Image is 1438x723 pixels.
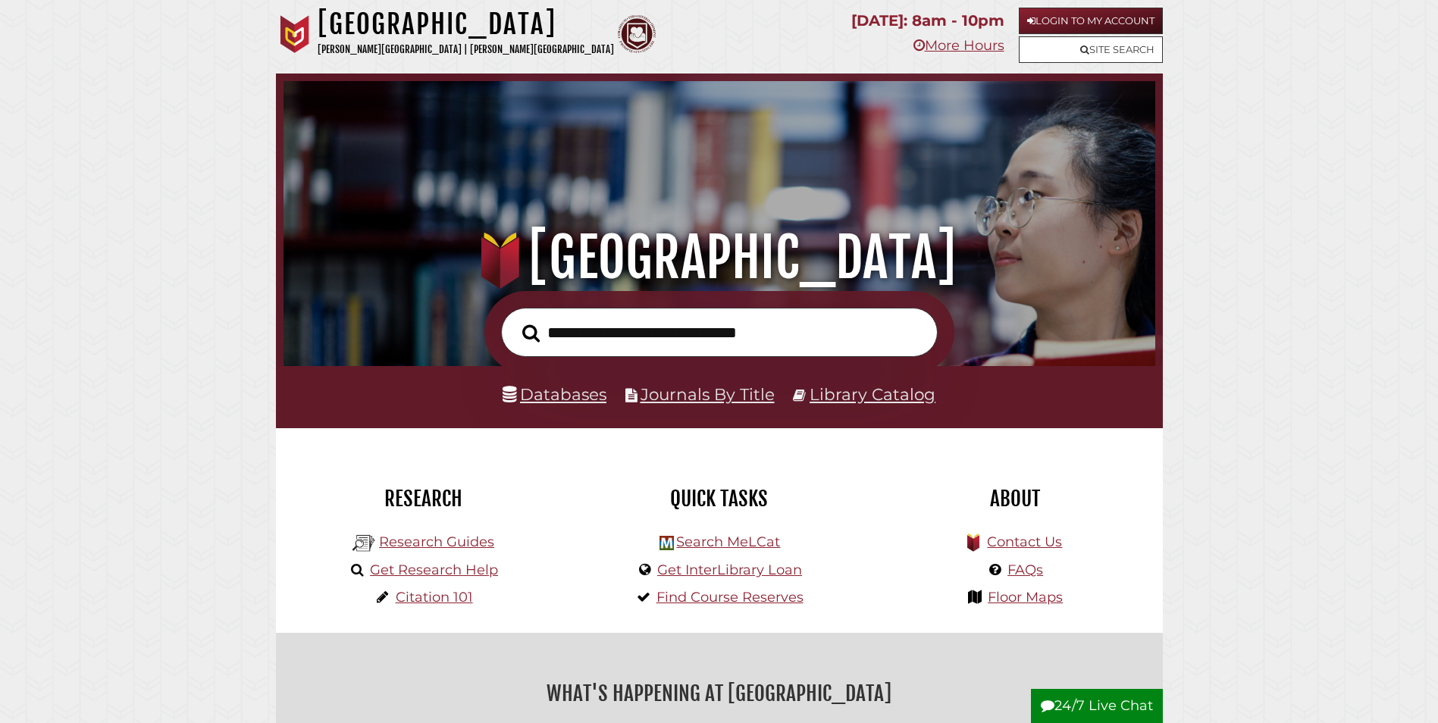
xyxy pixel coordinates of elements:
a: Site Search [1019,36,1163,63]
h1: [GEOGRAPHIC_DATA] [305,224,1133,291]
a: Login to My Account [1019,8,1163,34]
i: Search [522,324,540,343]
h1: [GEOGRAPHIC_DATA] [318,8,614,41]
a: Search MeLCat [676,534,780,550]
a: FAQs [1007,562,1043,578]
a: Contact Us [987,534,1062,550]
h2: Research [287,486,560,512]
a: Get Research Help [370,562,498,578]
a: Find Course Reserves [656,589,804,606]
p: [DATE]: 8am - 10pm [851,8,1004,34]
a: Research Guides [379,534,494,550]
a: Databases [503,384,606,404]
h2: About [879,486,1151,512]
a: Journals By Title [641,384,775,404]
button: Search [515,320,547,347]
a: Library Catalog [810,384,935,404]
a: More Hours [913,37,1004,54]
img: Hekman Library Logo [659,536,674,550]
a: Floor Maps [988,589,1063,606]
img: Calvin Theological Seminary [618,15,656,53]
h2: What's Happening at [GEOGRAPHIC_DATA] [287,676,1151,711]
img: Calvin University [276,15,314,53]
img: Hekman Library Logo [352,532,375,555]
h2: Quick Tasks [583,486,856,512]
a: Get InterLibrary Loan [657,562,802,578]
a: Citation 101 [396,589,473,606]
p: [PERSON_NAME][GEOGRAPHIC_DATA] | [PERSON_NAME][GEOGRAPHIC_DATA] [318,41,614,58]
